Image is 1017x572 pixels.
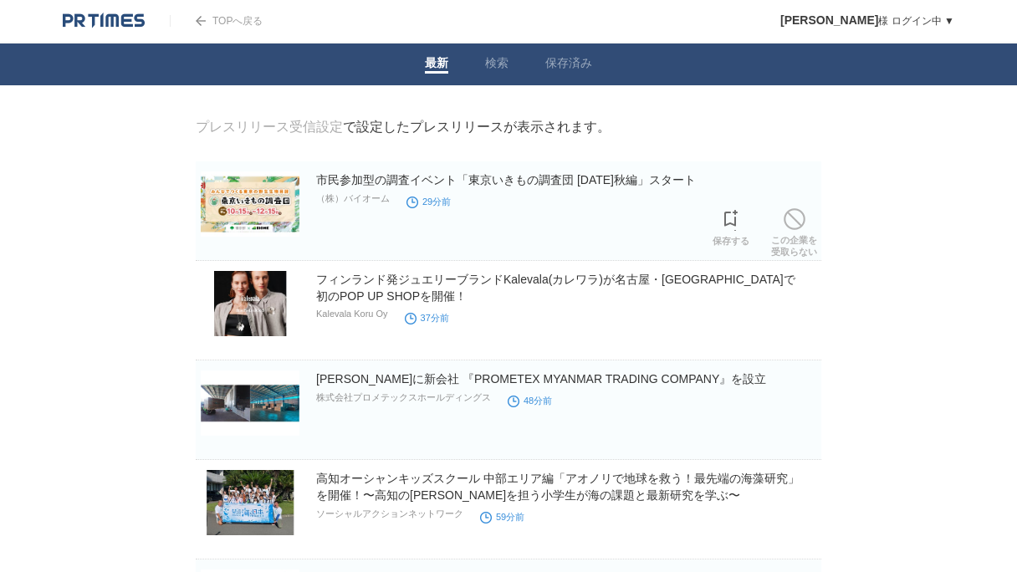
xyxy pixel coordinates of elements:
[485,56,508,74] a: 検索
[316,309,388,319] p: Kalevala Koru Oy
[201,470,299,535] img: 高知オーシャンキッズスクール 中部エリア編「アオノリで地球を救う！最先端の海藻研究」を開催！〜高知の未来を担う小学生が海の課題と最新研究を学ぶ〜
[63,13,145,29] img: logo.png
[196,119,611,136] div: で設定したプレスリリースが表示されます。
[425,56,448,74] a: 最新
[316,472,800,502] a: 高知オーシャンキッズスクール 中部エリア編「アオノリで地球を救う！最先端の海藻研究」を開催！〜高知の[PERSON_NAME]を担う小学生が海の課題と最新研究を学ぶ〜
[480,512,524,522] time: 59分前
[196,16,206,26] img: arrow.png
[780,13,878,27] span: [PERSON_NAME]
[316,173,696,186] a: 市民参加型の調査イベント「東京いきもの調査団 [DATE]秋編」スタート
[316,508,463,520] p: ソーシャルアクションネットワーク
[406,197,451,207] time: 29分前
[196,120,343,134] a: プレスリリース受信設定
[545,56,592,74] a: 保存済み
[170,15,263,27] a: TOPへ戻る
[316,391,491,404] p: 株式会社プロメテックスホールディングス
[780,15,954,27] a: [PERSON_NAME]様 ログイン中 ▼
[316,192,390,205] p: （株）バイオーム
[771,204,817,258] a: この企業を受取らない
[316,372,766,386] a: [PERSON_NAME]に新会社 『PROMETEX MYANMAR TRADING COMPANY』を設立
[713,205,749,247] a: 保存する
[316,273,795,303] a: フィンランド発ジュエリーブランドKalevala(カレワラ)が名古屋・[GEOGRAPHIC_DATA]で初のPOP UP SHOPを開催！
[201,271,299,336] img: フィンランド発ジュエリーブランドKalevala(カレワラ)が名古屋・神戸で初のPOP UP SHOPを開催！
[201,171,299,237] img: 市民参加型の調査イベント「東京いきもの調査団 2025秋編」スタート
[405,313,449,323] time: 37分前
[508,396,552,406] time: 48分前
[201,370,299,436] img: ミャンマー・ヤンゴンに新会社 『PROMETEX MYANMAR TRADING COMPANY』を設立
